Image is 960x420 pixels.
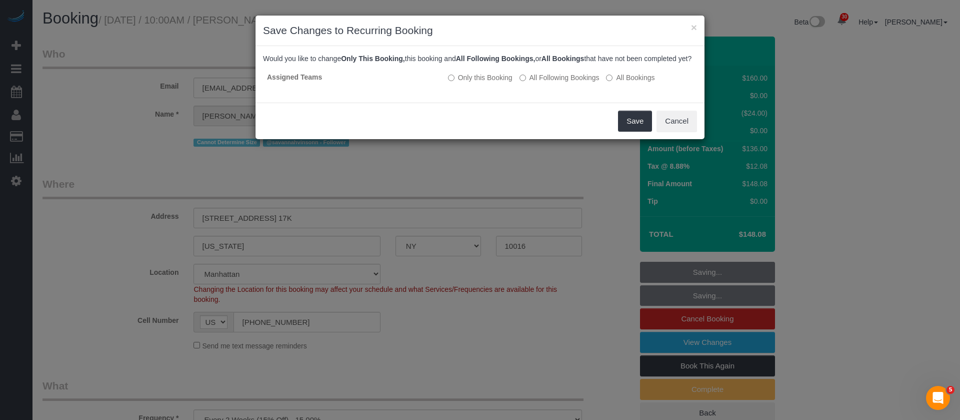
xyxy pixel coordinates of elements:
[519,75,526,81] input: All Following Bookings
[263,23,697,38] h3: Save Changes to Recurring Booking
[263,54,697,64] p: Would you like to change this booking and or that have not been completed yet?
[606,75,612,81] input: All Bookings
[267,73,322,81] strong: Assigned Teams
[656,111,697,132] button: Cancel
[448,73,512,83] label: All other bookings in the series will remain the same.
[926,386,950,410] iframe: Intercom live chat
[946,386,954,394] span: 5
[618,111,652,132] button: Save
[606,73,654,83] label: All bookings that have not been completed yet will be changed.
[341,55,405,63] b: Only This Booking,
[456,55,535,63] b: All Following Bookings,
[691,22,697,33] button: ×
[519,73,599,83] label: This and all the bookings after it will be changed.
[448,75,454,81] input: Only this Booking
[541,55,584,63] b: All Bookings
